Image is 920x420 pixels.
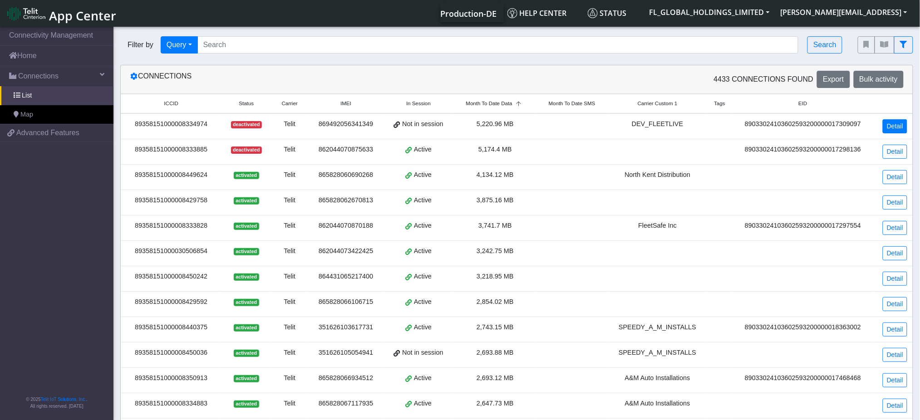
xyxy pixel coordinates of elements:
div: Telit [276,297,303,307]
span: 5,220.96 MB [477,120,514,127]
span: 2,693.12 MB [477,374,514,381]
span: List [22,91,32,101]
span: 2,743.15 MB [477,323,514,331]
div: 89358151000008429758 [126,195,216,205]
div: 89033024103602593200000018363002 [737,322,869,332]
div: 89358151000008350913 [126,373,216,383]
span: Active [414,195,432,205]
div: DEV_FLEETLIVE [613,119,702,129]
div: Telit [276,272,303,282]
span: activated [234,197,259,205]
span: In Session [406,100,431,107]
a: Detail [883,246,907,260]
div: 89033024103602593200000017468468 [737,373,869,383]
span: activated [234,400,259,408]
button: Query [161,36,198,54]
div: 89358151000030506854 [126,246,216,256]
button: Export [817,71,850,88]
span: activated [234,375,259,382]
div: 89358151000008429592 [126,297,216,307]
div: Telit [276,119,303,129]
div: 862044070875633 [314,145,378,155]
span: App Center [49,7,116,24]
span: activated [234,350,259,357]
button: Search [807,36,842,54]
div: 862044070870188 [314,221,378,231]
a: Detail [883,119,907,133]
div: 865828060690268 [314,170,378,180]
img: logo-telit-cinterion-gw-new.png [7,6,45,21]
a: Detail [883,399,907,413]
span: activated [234,223,259,230]
div: 862044073422425 [314,246,378,256]
div: 89033024103602593200000017297554 [737,221,869,231]
div: 351626103617731 [314,322,378,332]
a: Telit IoT Solutions, Inc. [41,397,86,402]
span: deactivated [231,121,262,128]
span: Active [414,145,432,155]
span: Month To Date Data [466,100,512,107]
span: 2,854.02 MB [477,298,514,305]
span: IMEI [340,100,351,107]
span: Connections [18,71,59,82]
div: 89358151000008333885 [126,145,216,155]
button: FL_GLOBAL_HOLDINGS_LIMITED [644,4,775,20]
span: Carrier Custom 1 [638,100,678,107]
div: 89358151000008449624 [126,170,216,180]
div: 89033024103602593200000017309097 [737,119,869,129]
span: Status [239,100,254,107]
a: Detail [883,272,907,286]
a: App Center [7,4,115,23]
span: deactivated [231,147,262,154]
a: Detail [883,145,907,159]
div: A&M Auto Installations [613,399,702,409]
span: Help center [507,8,567,18]
div: 89033024103602593200000017298136 [737,145,869,155]
span: 3,741.7 MB [478,222,512,229]
div: A&M Auto Installations [613,373,702,383]
span: Not in session [402,348,443,358]
div: 865828062670813 [314,195,378,205]
span: Active [414,399,432,409]
input: Search... [197,36,799,54]
div: 89358151000008450242 [126,272,216,282]
span: 3,218.95 MB [477,273,514,280]
div: North Kent Distribution [613,170,702,180]
span: 2,647.73 MB [477,400,514,407]
a: Detail [883,322,907,337]
div: Telit [276,399,303,409]
span: Month To Date SMS [549,100,595,107]
span: 4433 Connections found [714,74,814,85]
span: 4,134.12 MB [477,171,514,178]
div: Telit [276,373,303,383]
div: 89358151000008440375 [126,322,216,332]
div: Telit [276,322,303,332]
span: Active [414,297,432,307]
div: Telit [276,221,303,231]
div: SPEEDY_A_M_INSTALLS [613,322,702,332]
span: Active [414,221,432,231]
img: knowledge.svg [507,8,517,18]
span: Production-DE [441,8,497,19]
div: 89358151000008334883 [126,399,216,409]
div: 865828066934512 [314,373,378,383]
a: Detail [883,348,907,362]
span: ICCID [164,100,178,107]
span: Active [414,246,432,256]
div: Telit [276,348,303,358]
span: Map [20,110,33,120]
div: Telit [276,246,303,256]
span: activated [234,324,259,332]
div: 89358151000008334974 [126,119,216,129]
a: Your current platform instance [440,4,497,22]
a: Detail [883,195,907,210]
span: Active [414,170,432,180]
span: 2,693.88 MB [477,349,514,356]
span: activated [234,299,259,306]
div: 864431065217400 [314,272,378,282]
span: EID [798,100,807,107]
span: activated [234,273,259,281]
span: activated [234,172,259,179]
div: 351626105054941 [314,348,378,358]
div: 89358151000008333828 [126,221,216,231]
